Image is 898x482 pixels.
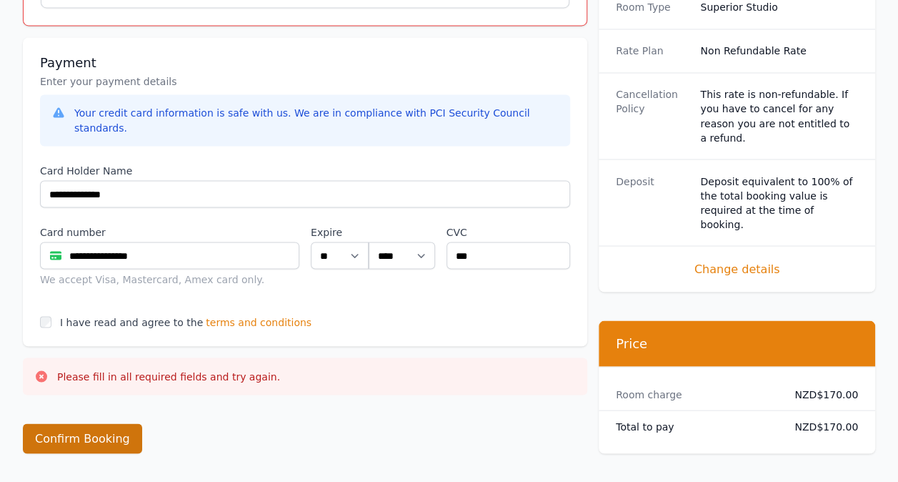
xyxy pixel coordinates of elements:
label: Expire [311,225,369,239]
dd: NZD$170.00 [785,387,858,401]
dt: Rate Plan [616,44,689,58]
div: Your credit card information is safe with us. We are in compliance with PCI Security Council stan... [74,106,559,134]
dt: Cancellation Policy [616,87,689,144]
span: terms and conditions [206,315,311,329]
h3: Price [616,335,858,352]
div: This rate is non-refundable. If you have to cancel for any reason you are not entitled to a refund. [700,87,858,144]
dt: Total to pay [616,419,774,433]
span: Change details [616,260,858,277]
dd: Deposit equivalent to 100% of the total booking value is required at the time of booking. [700,174,858,231]
label: . [369,225,434,239]
button: Confirm Booking [23,423,142,453]
p: Please fill in all required fields and try again. [57,369,280,383]
dd: NZD$170.00 [785,419,858,433]
dt: Room charge [616,387,774,401]
div: We accept Visa, Mastercard, Amex card only. [40,272,299,286]
p: Enter your payment details [40,74,570,89]
dt: Deposit [616,174,689,231]
dd: Non Refundable Rate [700,44,858,58]
label: CVC [446,225,571,239]
h3: Payment [40,54,570,72]
label: Card Holder Name [40,163,570,177]
label: I have read and agree to the [60,316,203,328]
label: Card number [40,225,299,239]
